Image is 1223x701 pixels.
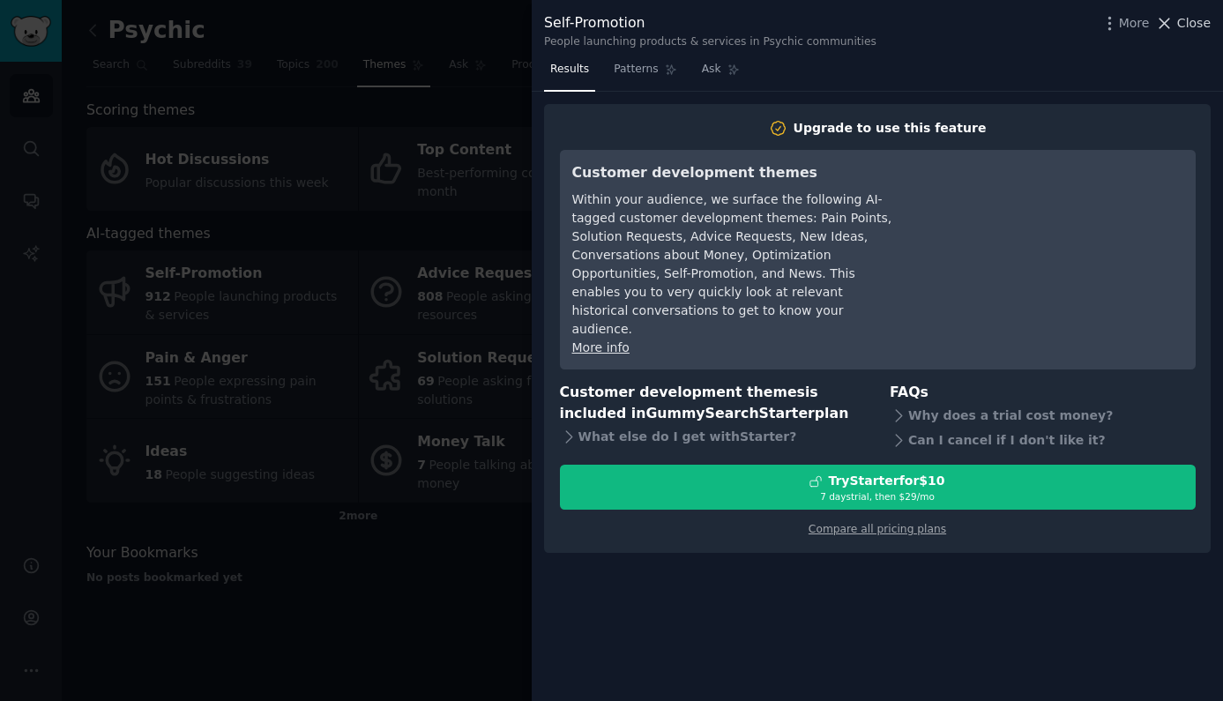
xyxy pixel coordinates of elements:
[608,56,682,92] a: Patterns
[572,162,894,184] h3: Customer development themes
[544,34,876,50] div: People launching products & services in Psychic communities
[828,472,944,490] div: Try Starter for $10
[560,465,1196,510] button: TryStarterfor$107 daystrial, then $29/mo
[572,340,630,354] a: More info
[544,12,876,34] div: Self-Promotion
[1100,14,1150,33] button: More
[794,119,987,138] div: Upgrade to use this feature
[890,403,1196,428] div: Why does a trial cost money?
[809,523,946,535] a: Compare all pricing plans
[1119,14,1150,33] span: More
[696,56,746,92] a: Ask
[561,490,1195,503] div: 7 days trial, then $ 29 /mo
[550,62,589,78] span: Results
[614,62,658,78] span: Patterns
[890,428,1196,452] div: Can I cancel if I don't like it?
[919,162,1183,295] iframe: YouTube video player
[560,382,866,425] h3: Customer development themes is included in plan
[702,62,721,78] span: Ask
[890,382,1196,404] h3: FAQs
[645,405,814,421] span: GummySearch Starter
[572,190,894,339] div: Within your audience, we surface the following AI-tagged customer development themes: Pain Points...
[544,56,595,92] a: Results
[1155,14,1211,33] button: Close
[560,425,866,450] div: What else do I get with Starter ?
[1177,14,1211,33] span: Close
